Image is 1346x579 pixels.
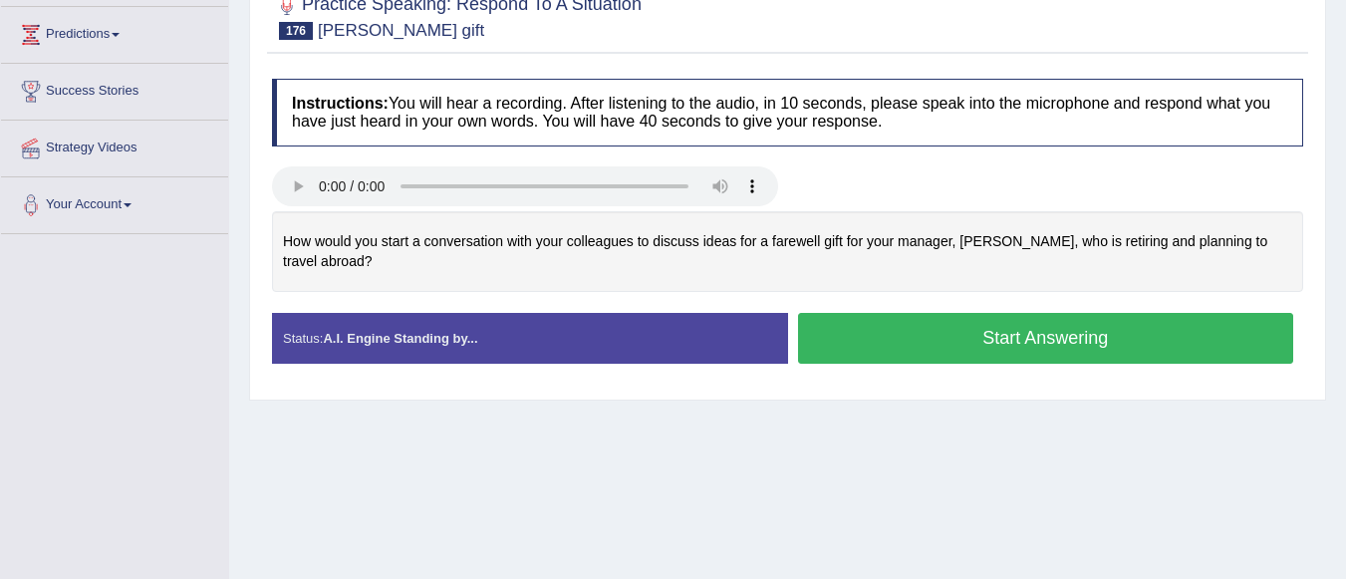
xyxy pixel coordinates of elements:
div: How would you start a conversation with your colleagues to discuss ideas for a farewell gift for ... [272,211,1303,292]
span: 176 [279,22,313,40]
button: Start Answering [798,313,1294,364]
a: Your Account [1,177,228,227]
h4: You will hear a recording. After listening to the audio, in 10 seconds, please speak into the mic... [272,79,1303,145]
a: Success Stories [1,64,228,114]
strong: A.I. Engine Standing by... [323,331,477,346]
b: Instructions: [292,95,389,112]
div: Status: [272,313,788,364]
a: Strategy Videos [1,121,228,170]
a: Predictions [1,7,228,57]
small: [PERSON_NAME] gift [318,21,484,40]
